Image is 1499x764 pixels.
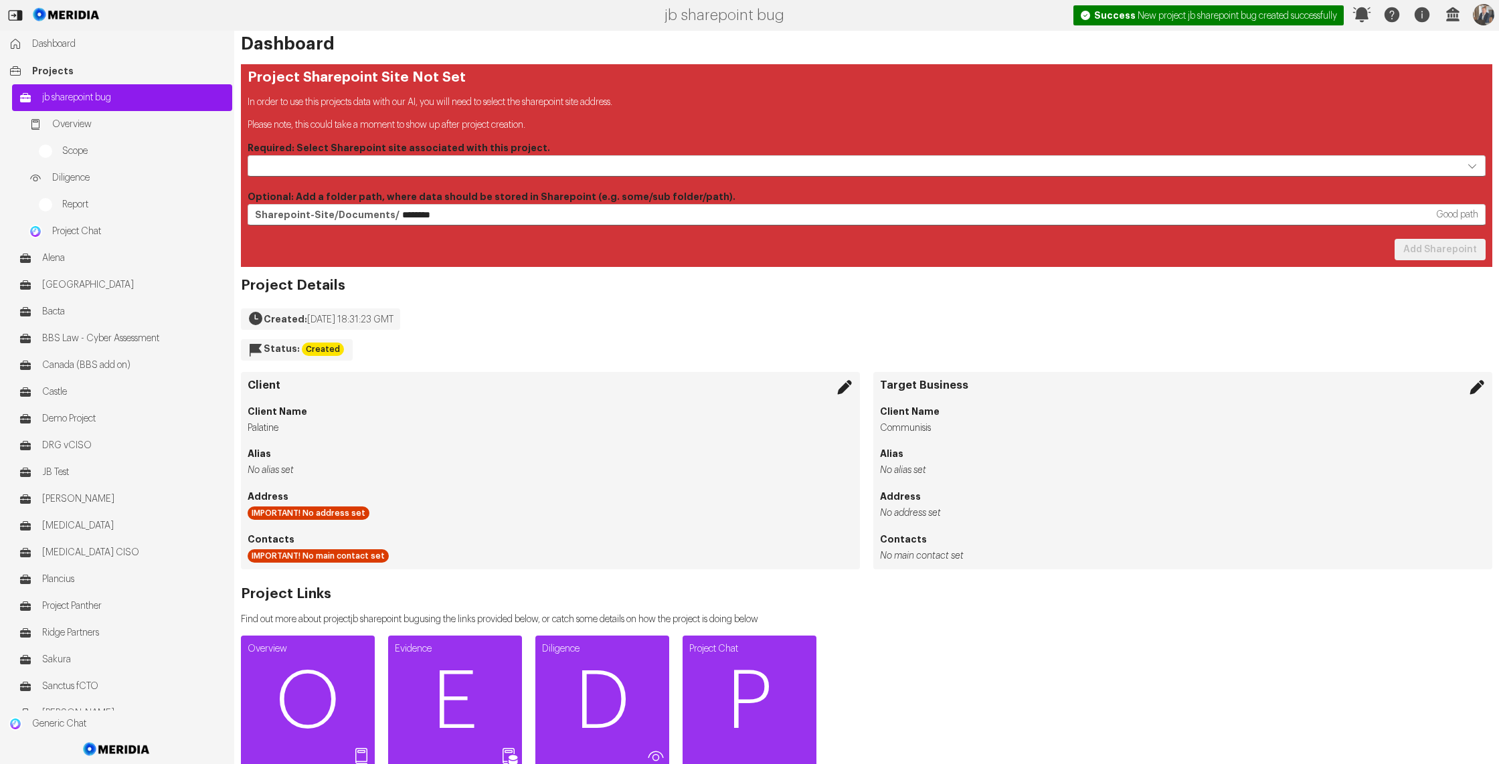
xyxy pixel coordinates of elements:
strong: Required: Select Sharepoint site associated with this project. [248,143,550,153]
p: Find out more about project jb sharepoint bug using the links provided below, or catch some detai... [241,613,758,626]
a: JB Test [12,459,232,486]
span: Sanctus fCTO [42,680,226,693]
span: [MEDICAL_DATA] [42,519,226,533]
h2: Project Details [241,279,400,292]
a: Sakura [12,646,232,673]
a: Report [32,191,232,218]
a: DRG vCISO [12,432,232,459]
span: Plancius [42,573,226,586]
a: [PERSON_NAME] [12,700,232,727]
a: [PERSON_NAME] [12,486,232,512]
a: jb sharepoint bug [12,84,232,111]
p: In order to use this projects data with our AI, you will need to select the sharepoint site address. [248,96,1486,109]
strong: Sharepoint-Site/Documents/ [255,208,400,221]
a: Bacta [12,298,232,325]
span: Project Chat [52,225,226,238]
span: BBS Law - Cyber Assessment [42,332,226,345]
img: Profile Icon [1473,4,1494,25]
h4: Address [248,490,853,503]
svg: Created On [248,310,264,326]
li: Communisis [880,421,1486,435]
span: O [241,662,375,743]
a: Alena [12,245,232,272]
a: Generic ChatGeneric Chat [2,710,232,737]
a: Dashboard [2,31,232,58]
span: Sakura [42,653,226,666]
h1: Dashboard [241,37,1492,51]
i: No address set [880,508,941,518]
img: Project Chat [29,225,42,238]
span: [MEDICAL_DATA] CISO [42,546,226,559]
a: Castle [12,379,232,405]
a: [MEDICAL_DATA] CISO [12,539,232,566]
strong: Success [1094,11,1136,20]
span: Ridge Partners [42,626,226,640]
span: JB Test [42,466,226,479]
a: [MEDICAL_DATA] [12,512,232,539]
h4: Address [880,490,1486,503]
li: Palatine [248,421,853,435]
span: [GEOGRAPHIC_DATA] [42,278,226,292]
h4: Alias [248,447,853,460]
a: Canada (BBS add on) [12,352,232,379]
h4: Client Name [248,405,853,418]
div: IMPORTANT! No main contact set [248,549,389,563]
span: Bacta [42,305,226,318]
h4: Client Name [880,405,1486,418]
span: Overview [52,118,226,131]
a: Ridge Partners [12,619,232,646]
a: Project ChatProject Chat [22,218,232,245]
img: Meridia Logo [81,735,153,764]
a: Demo Project [12,405,232,432]
div: IMPORTANT! No address set [248,506,369,520]
div: Created [302,343,344,356]
strong: Status: [264,344,300,353]
a: Projects [2,58,232,84]
a: Project Panther [12,593,232,619]
a: Plancius [12,566,232,593]
a: Sanctus fCTO [12,673,232,700]
span: E [388,662,522,743]
i: No alias set [880,466,926,475]
span: DRG vCISO [42,439,226,452]
span: [PERSON_NAME] [42,492,226,506]
h4: Alias [880,447,1486,460]
a: BBS Law - Cyber Assessment [12,325,232,352]
h2: Project Links [241,587,758,601]
strong: Created: [264,314,307,324]
img: Generic Chat [9,717,22,731]
span: Project Panther [42,599,226,613]
h2: Project Sharepoint Site Not Set [248,71,1486,84]
a: Diligence [22,165,232,191]
span: Canada (BBS add on) [42,359,226,372]
h4: Contacts [880,533,1486,546]
span: Diligence [52,171,226,185]
span: New project jb sharepoint bug created successfully [1094,11,1337,21]
h3: Client [248,379,853,392]
span: P [683,662,816,743]
strong: Optional: Add a folder path, where data should be stored in Sharepoint (e.g. some/sub folder/path). [248,192,735,201]
a: Scope [32,138,232,165]
i: No main contact set [880,551,964,561]
span: Dashboard [32,37,226,51]
span: Scope [62,145,226,158]
span: Castle [42,385,226,399]
span: Alena [42,252,226,265]
span: Generic Chat [32,717,226,731]
span: Report [62,198,226,211]
span: Demo Project [42,412,226,425]
span: [DATE] 18:31:23 GMT [307,315,393,324]
i: No alias set [248,466,294,475]
span: [PERSON_NAME] [42,706,226,720]
span: Good path [1436,208,1478,221]
h4: Contacts [248,533,853,546]
button: Add Sharepoint [1395,239,1486,260]
span: Projects [32,64,226,78]
p: Please note, this could take a moment to show up after project creation. [248,118,1486,132]
span: D [535,662,669,743]
a: Overview [22,111,232,138]
a: [GEOGRAPHIC_DATA] [12,272,232,298]
span: jb sharepoint bug [42,91,226,104]
h3: Target Business [880,379,1486,392]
